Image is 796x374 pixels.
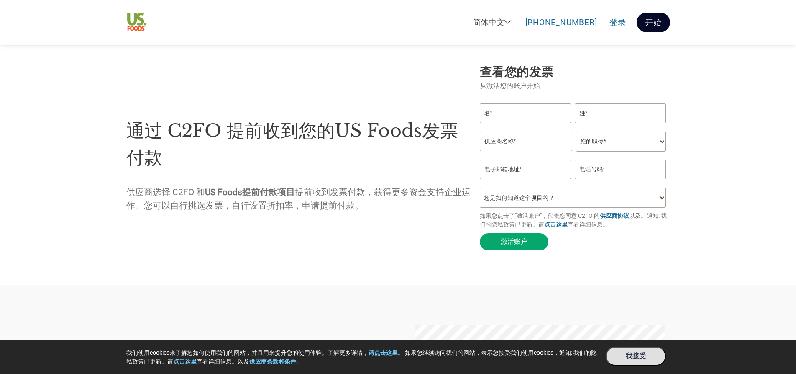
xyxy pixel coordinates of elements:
button: 激活账户 [480,233,548,250]
a: 点击这里 [173,358,197,365]
input: 电话号码* [575,160,666,179]
select: Title/Role [576,132,666,152]
img: US Foods [126,11,147,32]
a: 请点击这里 [369,349,398,356]
p: 我们使用cookies来了解您如何使用我们的网站，并且用来提升您的使用体验。了解更多详情， 。 如果您继续访问我们的网站，表示您接受我们使用cookies，通知: 我们的隐私政策已更新。请 查看... [126,348,598,366]
a: 点击这里 [544,221,568,228]
a: 开始 [637,13,670,32]
p: 供应商选择 C2FO 和 提前收到发票付款，获得更多资金支持企业运作。您可以自行挑选发票，自行设置折扣率，申请提前付款。 [126,186,471,212]
h1: 通过 C2FO 提前收到您的US Foods发票付款 [126,117,471,171]
a: 登录 [609,17,626,28]
h3: 查看您的发票 [480,64,670,81]
a: 供应商协议 [600,212,629,219]
button: 我接受 [606,347,665,366]
strong: US Foods提前付款项目 [205,187,295,197]
input: 供应商名称* [480,132,572,151]
p: 从激活您的账户开始 [480,81,670,91]
input: Invalid Email format [480,160,571,179]
a: 供应商条款和条件 [249,358,296,365]
a: [PHONE_NUMBER] [525,18,597,27]
p: 如果您点击了"激活账户"，代表您同意 C2FO 的 以及。通知: 我们的隐私政策已更新。请 查看详细信息。 [480,212,670,229]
